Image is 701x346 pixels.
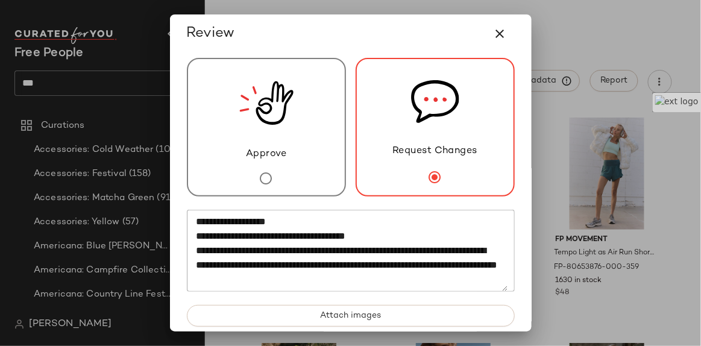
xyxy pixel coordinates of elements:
[187,24,235,43] span: Review
[319,311,381,321] span: Attach images
[187,305,515,327] button: Attach images
[392,144,478,159] span: Request Changes
[239,59,294,147] img: review_new_snapshot.RGmwQ69l.svg
[411,59,459,144] img: svg%3e
[246,147,287,162] span: Approve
